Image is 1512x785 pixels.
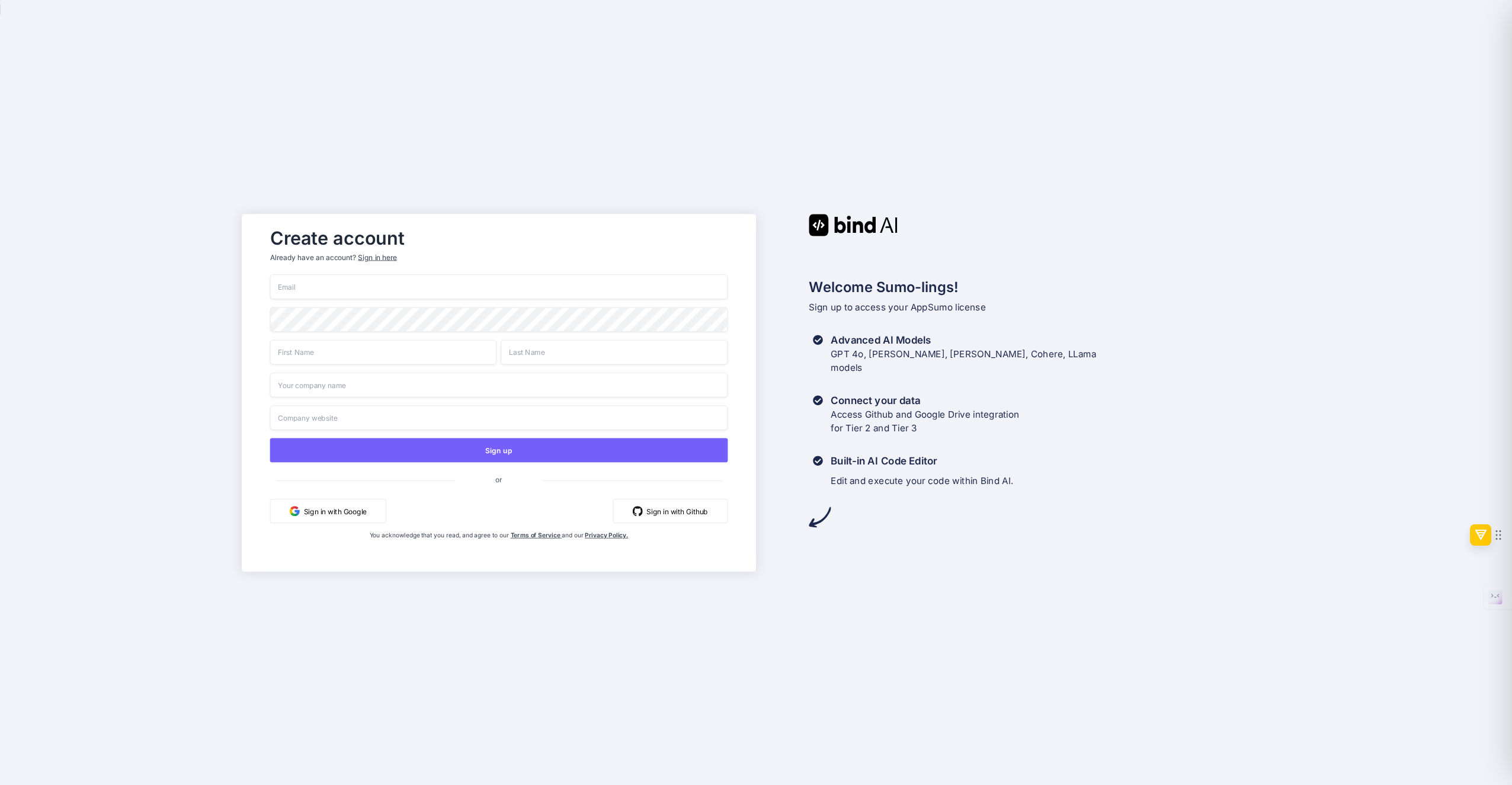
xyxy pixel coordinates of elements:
[809,300,1270,315] p: Sign up to access your AppSumo license
[831,347,1097,375] p: GPT 4o, [PERSON_NAME], [PERSON_NAME], Cohere, LLama models
[456,467,543,492] span: or
[270,230,728,246] h2: Create account
[809,276,1270,297] h2: Welcome Sumo-lings!
[809,506,831,528] img: arrow
[270,373,728,398] input: Your company name
[270,339,497,364] input: First Name
[290,506,300,516] img: google
[270,274,728,299] input: Email
[585,531,629,539] a: Privacy Policy.
[831,393,1020,407] h3: Connect your data
[347,531,652,563] div: You acknowledge that you read, and agree to our and our
[831,453,1014,467] h3: Built-in AI Code Editor
[809,214,898,236] img: Bind AI logo
[613,499,728,523] button: Sign in with Github
[270,438,728,462] button: Sign up
[831,473,1014,488] p: Edit and execute your code within Bind AI.
[831,407,1020,435] p: Access Github and Google Drive integration for Tier 2 and Tier 3
[270,252,728,262] p: Already have an account?
[270,405,728,430] input: Company website
[831,332,1097,347] h3: Advanced AI Models
[270,499,386,523] button: Sign in with Google
[633,506,643,516] img: github
[358,252,397,262] div: Sign in here
[511,531,562,539] a: Terms of Service
[501,339,728,364] input: Last Name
